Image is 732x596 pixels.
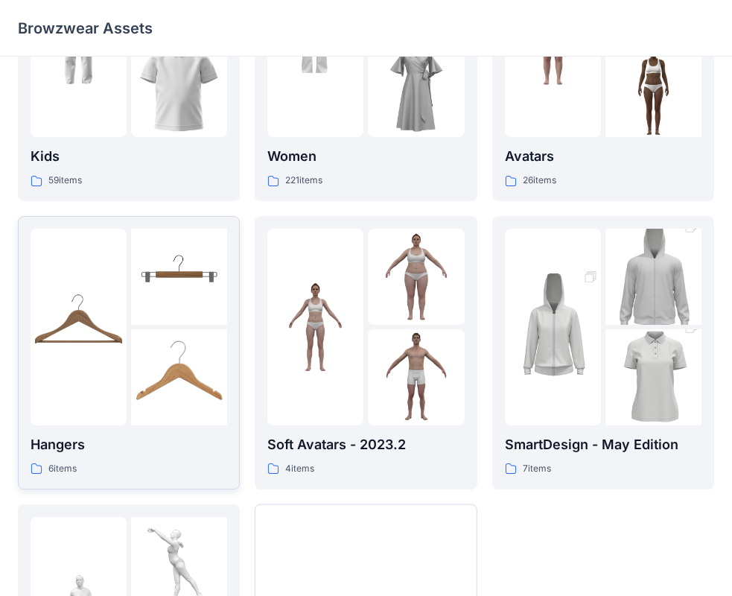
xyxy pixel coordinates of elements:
p: Kids [31,146,227,167]
img: folder 3 [605,305,701,450]
a: folder 1folder 2folder 3Soft Avatars - 2023.24items [255,216,477,489]
img: folder 2 [368,229,464,325]
p: 4 items [285,461,314,477]
p: 59 items [48,173,82,188]
p: 221 items [285,173,322,188]
img: folder 2 [131,229,227,325]
img: folder 3 [368,41,464,137]
p: SmartDesign - May Edition [505,434,701,455]
p: Hangers [31,434,227,455]
img: folder 3 [131,41,227,137]
p: 26 items [523,173,556,188]
p: Browzwear Assets [18,18,153,39]
img: folder 3 [131,329,227,425]
img: folder 1 [267,279,363,375]
p: Avatars [505,146,701,167]
img: folder 3 [605,41,701,137]
p: Soft Avatars - 2023.2 [267,434,464,455]
a: folder 1folder 2folder 3Hangers6items [18,216,240,489]
img: folder 1 [505,255,601,399]
img: folder 3 [368,329,464,425]
p: 7 items [523,461,551,477]
img: folder 1 [31,279,127,375]
img: folder 2 [605,205,701,349]
a: folder 1folder 2folder 3SmartDesign - May Edition7items [492,216,714,489]
p: 6 items [48,461,77,477]
p: Women [267,146,464,167]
